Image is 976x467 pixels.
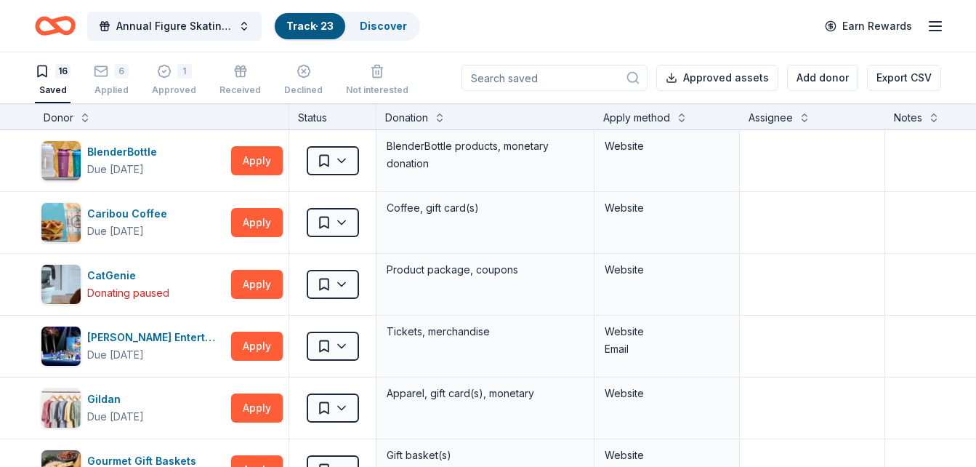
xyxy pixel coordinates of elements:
button: Apply [231,146,283,175]
button: 1Approved [152,58,196,103]
div: Apply method [603,109,670,127]
button: Image for CatGenieCatGenieDonating paused [41,264,225,305]
button: Image for BlenderBottleBlenderBottleDue [DATE] [41,140,225,181]
button: Apply [231,208,283,237]
div: Website [605,261,729,279]
button: 16Saved [35,58,70,103]
button: Not interested [346,58,408,103]
button: Image for Feld Entertainment[PERSON_NAME] EntertainmentDue [DATE] [41,326,225,367]
button: Approved assets [656,65,778,91]
img: Image for Gildan [41,388,81,428]
div: Website [605,447,729,464]
button: Received [219,58,261,103]
div: Declined [284,84,323,96]
button: Declined [284,58,323,103]
div: Gildan [87,391,144,408]
div: 6 [114,64,129,79]
div: Donation [385,109,428,127]
div: BlenderBottle [87,143,163,161]
div: Notes [894,109,922,127]
div: [PERSON_NAME] Entertainment [87,329,225,346]
button: Annual Figure Skating Show [87,12,262,41]
div: Received [219,84,261,96]
img: Image for CatGenie [41,265,81,304]
button: Export CSV [867,65,941,91]
div: CatGenie [87,267,169,284]
div: Due [DATE] [87,161,144,178]
img: Image for BlenderBottle [41,141,81,180]
div: Assignee [749,109,793,127]
div: Applied [94,84,129,96]
div: Apparel, gift card(s), monetary [385,383,585,404]
div: Due [DATE] [87,408,144,426]
button: Apply [231,270,283,299]
div: Product package, coupons [385,260,585,280]
img: Image for Caribou Coffee [41,203,81,242]
div: Website [605,323,729,340]
input: Search saved [461,65,648,91]
img: Image for Feld Entertainment [41,327,81,366]
a: Earn Rewards [816,13,921,39]
div: Coffee, gift card(s) [385,198,585,218]
div: Due [DATE] [87,346,144,364]
a: Discover [360,20,407,32]
div: Saved [35,84,70,96]
div: Due [DATE] [87,223,144,240]
button: Add donor [787,65,858,91]
span: Annual Figure Skating Show [116,17,233,35]
div: Donating paused [87,284,169,302]
div: Email [605,340,729,358]
div: Not interested [346,84,408,96]
div: Website [605,137,729,155]
div: BlenderBottle products, monetary donation [385,136,585,174]
div: Website [605,199,729,217]
button: Apply [231,332,283,361]
a: Home [35,9,76,43]
a: Track· 23 [286,20,334,32]
button: Track· 23Discover [273,12,420,41]
button: Image for GildanGildanDue [DATE] [41,388,225,428]
button: Apply [231,394,283,423]
button: 6Applied [94,58,129,103]
div: 16 [55,64,70,79]
div: Website [605,385,729,402]
div: Caribou Coffee [87,205,173,223]
div: Status [289,103,376,129]
div: Approved [152,84,196,96]
button: Image for Caribou CoffeeCaribou CoffeeDue [DATE] [41,202,225,243]
div: 1 [177,64,192,79]
div: Tickets, merchandise [385,322,585,342]
div: Gift basket(s) [385,445,585,466]
div: Donor [44,109,73,127]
